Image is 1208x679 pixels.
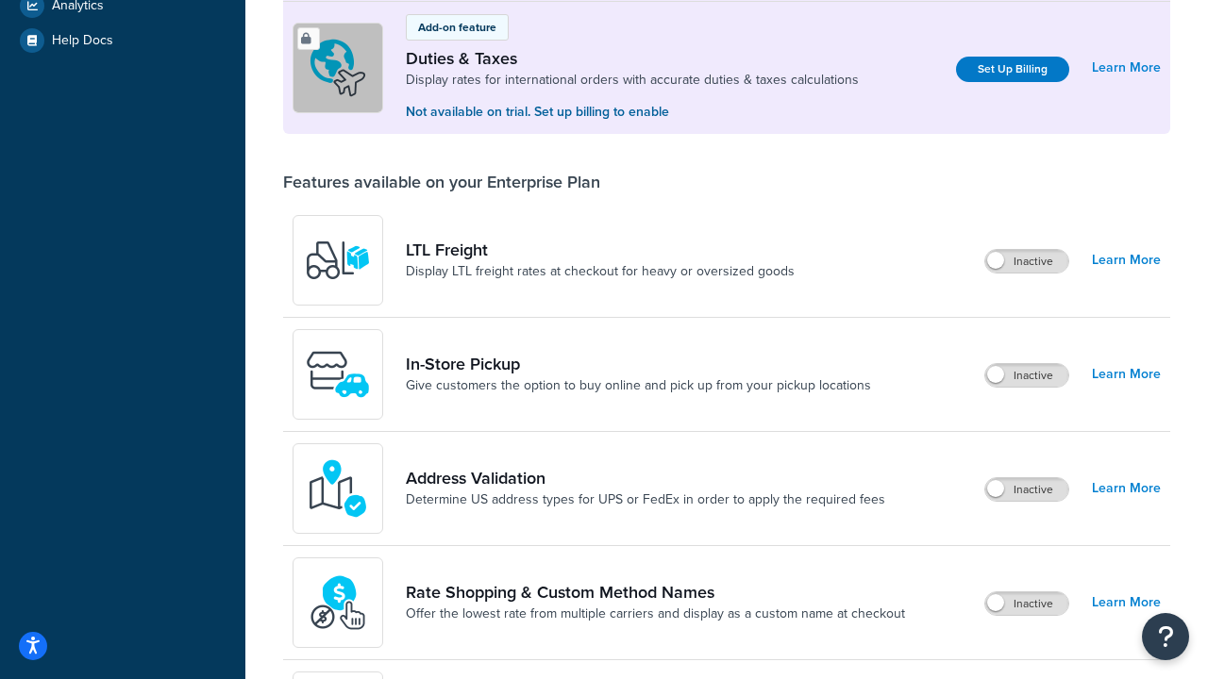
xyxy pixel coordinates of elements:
label: Inactive [985,592,1068,615]
a: Learn More [1092,247,1161,273]
label: Inactive [985,364,1068,387]
a: Give customers the option to buy online and pick up from your pickup locations [406,376,871,395]
label: Inactive [985,478,1068,501]
label: Inactive [985,250,1068,273]
a: Display LTL freight rates at checkout for heavy or oversized goods [406,262,795,281]
img: wfgcfpwTIucLEAAAAASUVORK5CYII= [305,341,371,407]
a: Address Validation [406,468,885,489]
a: Learn More [1092,475,1161,502]
a: Help Docs [14,24,231,58]
a: Rate Shopping & Custom Method Names [406,582,905,603]
a: Display rates for international orders with accurate duties & taxes calculations [406,71,859,90]
img: icon-duo-feat-rate-shopping-ecdd8bed.png [305,570,371,636]
a: Learn More [1092,361,1161,388]
button: Open Resource Center [1142,613,1189,660]
a: Duties & Taxes [406,48,859,69]
a: LTL Freight [406,240,795,260]
a: In-Store Pickup [406,354,871,374]
div: Features available on your Enterprise Plan [283,172,600,192]
a: Learn More [1092,55,1161,81]
img: y79ZsPf0fXUFUhFXDzUgf+ktZg5F2+ohG75+v3d2s1D9TjoU8PiyCIluIjV41seZevKCRuEjTPPOKHJsQcmKCXGdfprl3L4q7... [305,227,371,293]
span: Help Docs [52,33,113,49]
p: Add-on feature [418,19,496,36]
a: Set Up Billing [956,57,1069,82]
a: Determine US address types for UPS or FedEx in order to apply the required fees [406,490,885,509]
a: Learn More [1092,589,1161,616]
a: Offer the lowest rate from multiple carriers and display as a custom name at checkout [406,604,905,623]
img: kIG8fy0lQAAAABJRU5ErkJggg== [305,455,371,522]
p: Not available on trial. Set up billing to enable [406,102,859,123]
